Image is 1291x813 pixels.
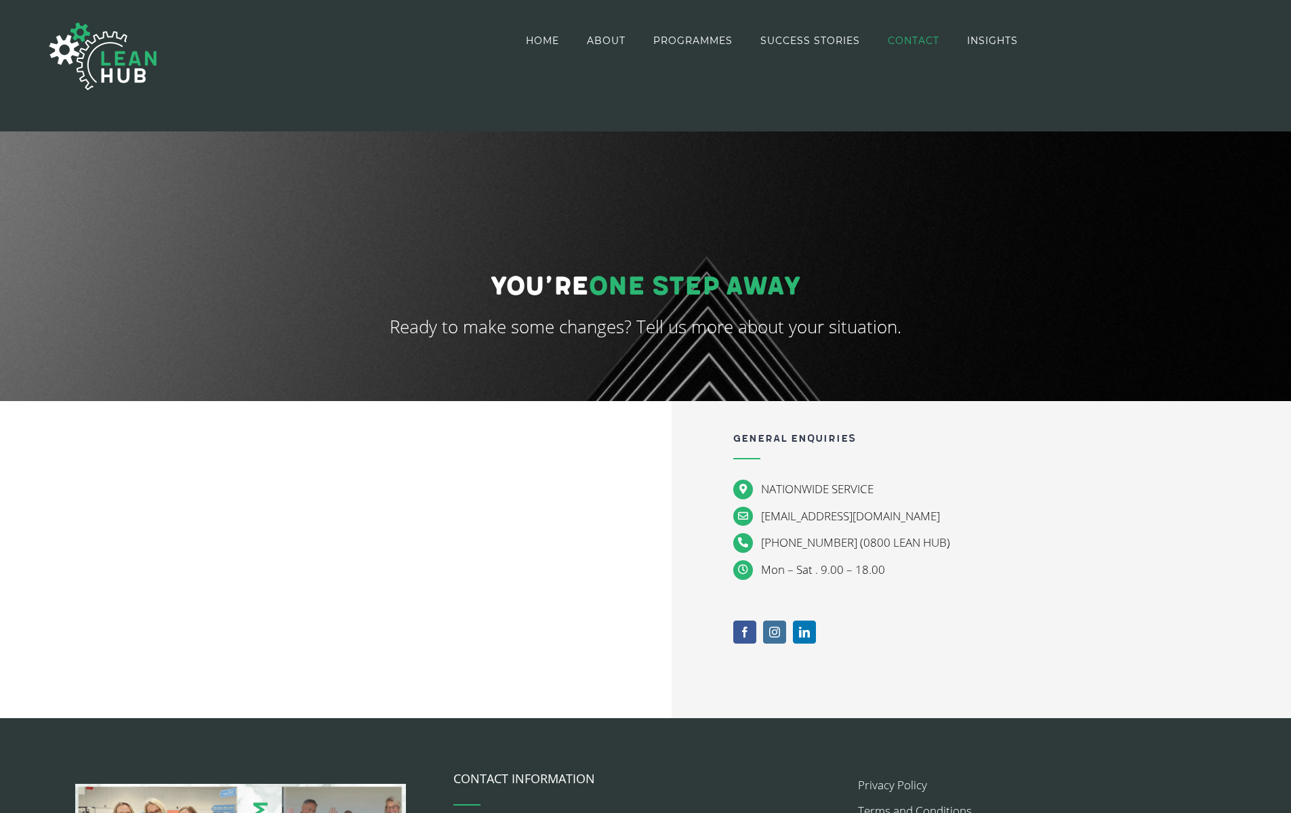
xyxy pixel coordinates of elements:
span: Mon – Sat . 9.00 – 18.00 [761,562,885,577]
span: ABOUT [587,36,626,45]
span: ONE Step Away [589,272,800,301]
a: ABOUT [587,1,626,79]
a: HOME [526,1,559,79]
span: NATIONWIDE SERVICE [761,481,874,497]
a: SUCCESS STORIES [760,1,860,79]
h4: GENERAL ENQUIRIES [733,427,1229,451]
a: [PHONE_NUMBER] (0800 LEAN HUB) [761,535,950,550]
a: CONTACT [888,1,939,79]
nav: Main Menu [526,1,1018,79]
span: HOME [526,36,559,45]
span: PROGRAMMES [653,36,733,45]
a: fusion-linkedin [793,621,816,644]
span: CONTACT [888,36,939,45]
h4: CONTACT INFORMATION [453,772,838,785]
a: fusion-instagram [763,621,786,644]
a: INSIGHTS [967,1,1018,79]
img: The Lean Hub | Optimising productivity with Lean Logo [35,8,171,104]
a: [EMAIL_ADDRESS][DOMAIN_NAME] [761,508,940,524]
span: SUCCESS STORIES [760,36,860,45]
a: Privacy Policy [858,777,927,793]
span: INSIGHTS [967,36,1018,45]
a: fusion-facebook [733,621,756,644]
span: You’re [491,272,589,301]
a: PROGRAMMES [653,1,733,79]
span: Ready to make some changes? Tell us more about your situation. [390,314,901,339]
